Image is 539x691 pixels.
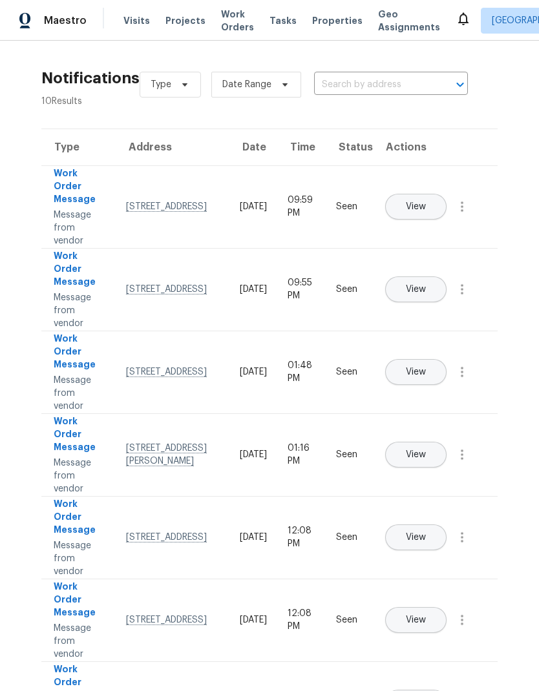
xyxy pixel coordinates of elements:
[54,209,105,247] div: Message from vendor
[41,72,140,85] h2: Notifications
[451,76,469,94] button: Open
[406,615,426,625] span: View
[222,78,271,91] span: Date Range
[288,524,315,550] div: 12:08 PM
[54,497,105,539] div: Work Order Message
[378,8,440,34] span: Geo Assignments
[54,580,105,622] div: Work Order Message
[54,457,105,495] div: Message from vendor
[385,194,447,220] button: View
[269,16,297,25] span: Tasks
[151,78,171,91] span: Type
[373,129,498,165] th: Actions
[54,249,105,291] div: Work Order Message
[54,539,105,578] div: Message from vendor
[406,450,426,460] span: View
[54,291,105,330] div: Message from vendor
[326,129,373,165] th: Status
[385,607,447,633] button: View
[288,607,315,633] div: 12:08 PM
[406,533,426,542] span: View
[385,442,447,468] button: View
[116,129,229,165] th: Address
[314,75,432,95] input: Search by address
[240,366,267,378] div: [DATE]
[406,285,426,294] span: View
[288,359,315,385] div: 01:48 PM
[406,367,426,377] span: View
[406,202,426,212] span: View
[240,448,267,461] div: [DATE]
[41,129,116,165] th: Type
[336,448,363,461] div: Seen
[44,14,87,27] span: Maestro
[336,366,363,378] div: Seen
[288,276,315,302] div: 09:55 PM
[165,14,206,27] span: Projects
[312,14,363,27] span: Properties
[336,531,363,544] div: Seen
[54,622,105,661] div: Message from vendor
[41,95,140,108] div: 10 Results
[240,200,267,213] div: [DATE]
[336,614,363,626] div: Seen
[288,194,315,220] div: 09:59 PM
[336,200,363,213] div: Seen
[288,442,315,468] div: 01:16 PM
[240,283,267,296] div: [DATE]
[54,415,105,457] div: Work Order Message
[54,167,105,209] div: Work Order Message
[385,276,447,302] button: View
[240,531,267,544] div: [DATE]
[277,129,326,165] th: Time
[229,129,277,165] th: Date
[54,332,105,374] div: Work Order Message
[240,614,267,626] div: [DATE]
[123,14,150,27] span: Visits
[385,524,447,550] button: View
[336,283,363,296] div: Seen
[221,8,254,34] span: Work Orders
[385,359,447,385] button: View
[54,374,105,413] div: Message from vendor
